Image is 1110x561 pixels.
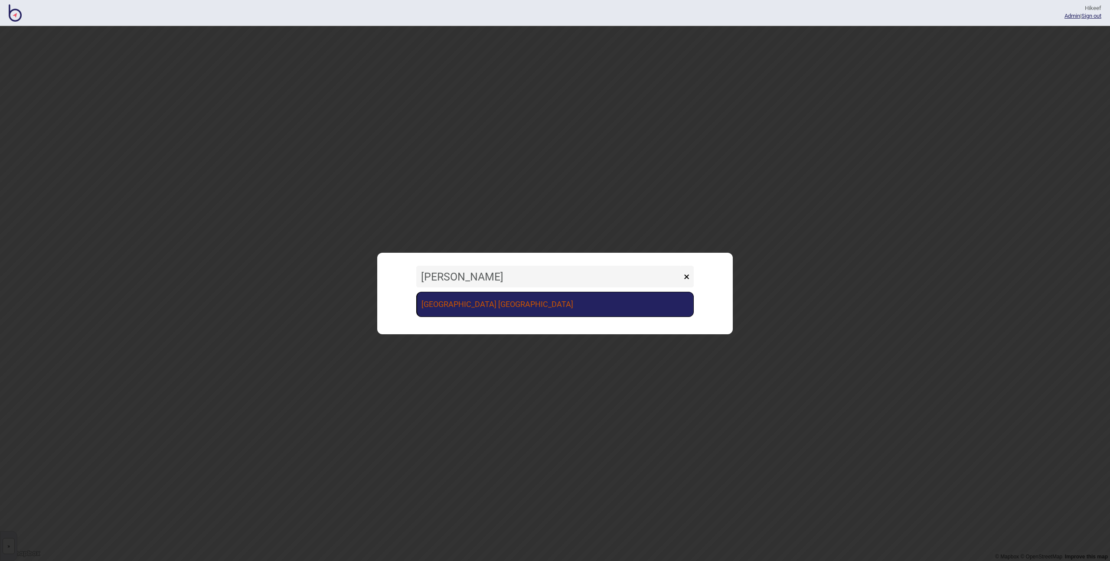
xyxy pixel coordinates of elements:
button: Sign out [1081,13,1101,19]
a: [GEOGRAPHIC_DATA] [GEOGRAPHIC_DATA] [416,292,694,317]
span: | [1064,13,1081,19]
button: × [679,266,694,287]
img: BindiMaps CMS [9,4,22,22]
div: Hi keef [1064,4,1101,12]
input: Search locations by tag + name [416,266,682,287]
a: Admin [1064,13,1080,19]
